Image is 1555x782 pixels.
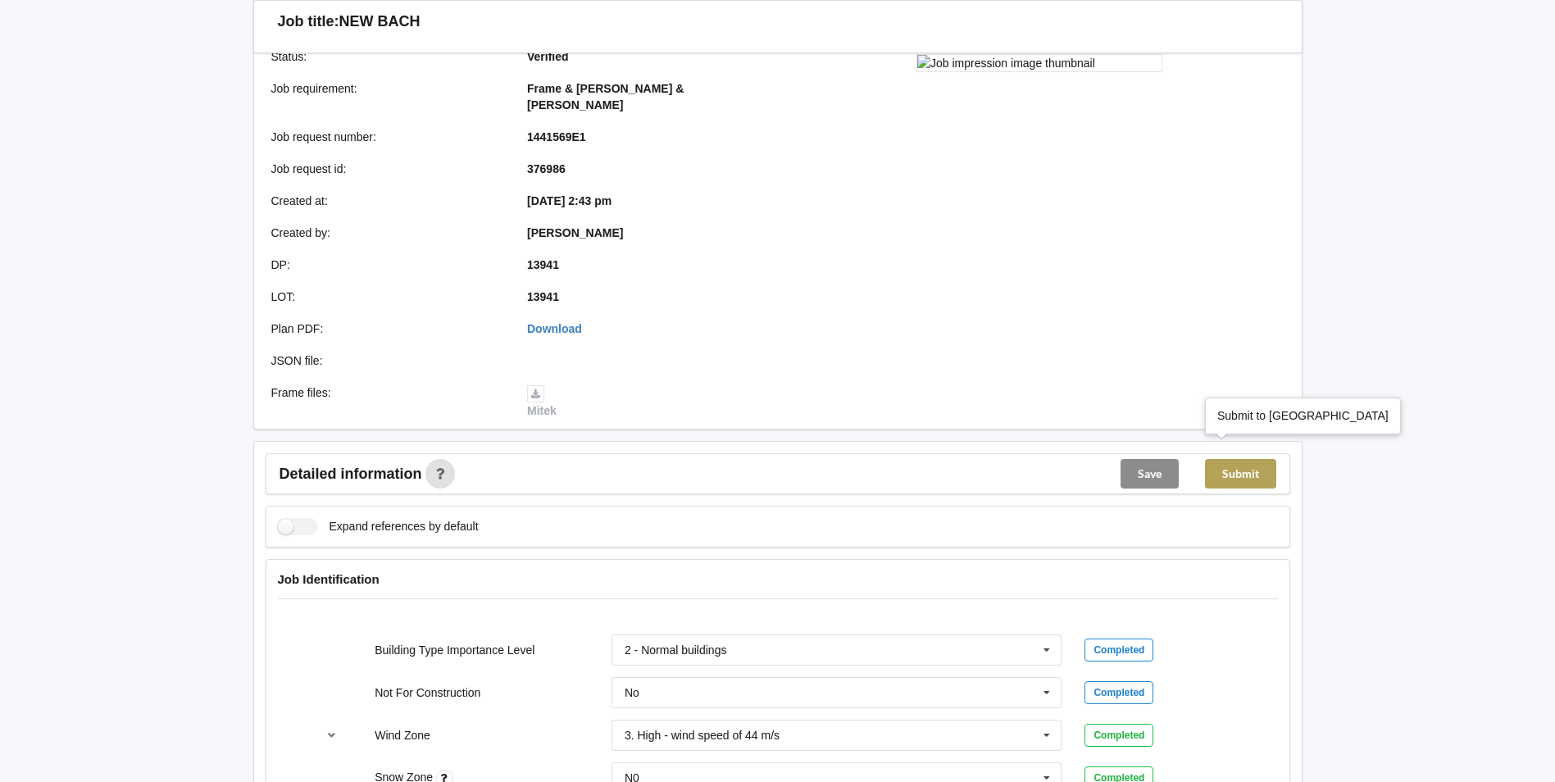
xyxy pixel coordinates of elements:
[278,12,339,31] h3: Job title:
[260,161,516,177] div: Job request id :
[260,321,516,337] div: Plan PDF :
[1084,639,1153,662] div: Completed
[527,226,623,239] b: [PERSON_NAME]
[527,258,559,271] b: 13941
[625,644,727,656] div: 2 - Normal buildings
[527,162,566,175] b: 376986
[260,257,516,273] div: DP :
[625,730,780,741] div: 3. High - wind speed of 44 m/s
[1084,724,1153,747] div: Completed
[1217,407,1389,424] div: Submit to [GEOGRAPHIC_DATA]
[527,322,582,335] a: Download
[527,290,559,303] b: 13941
[260,48,516,65] div: Status :
[316,721,348,750] button: reference-toggle
[260,384,516,419] div: Frame files :
[278,518,479,535] label: Expand references by default
[527,386,557,417] a: Mitek
[527,194,612,207] b: [DATE] 2:43 pm
[375,729,430,742] label: Wind Zone
[278,571,1278,587] h4: Job Identification
[260,225,516,241] div: Created by :
[260,80,516,113] div: Job requirement :
[1205,459,1276,489] button: Submit
[1084,681,1153,704] div: Completed
[527,82,684,111] b: Frame & [PERSON_NAME] & [PERSON_NAME]
[260,289,516,305] div: LOT :
[260,352,516,369] div: JSON file :
[527,130,586,143] b: 1441569E1
[625,687,639,698] div: No
[527,50,569,63] b: Verified
[916,54,1162,72] img: Job impression image thumbnail
[260,129,516,145] div: Job request number :
[339,12,421,31] h3: NEW BACH
[260,193,516,209] div: Created at :
[375,686,480,699] label: Not For Construction
[280,466,422,481] span: Detailed information
[375,643,534,657] label: Building Type Importance Level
